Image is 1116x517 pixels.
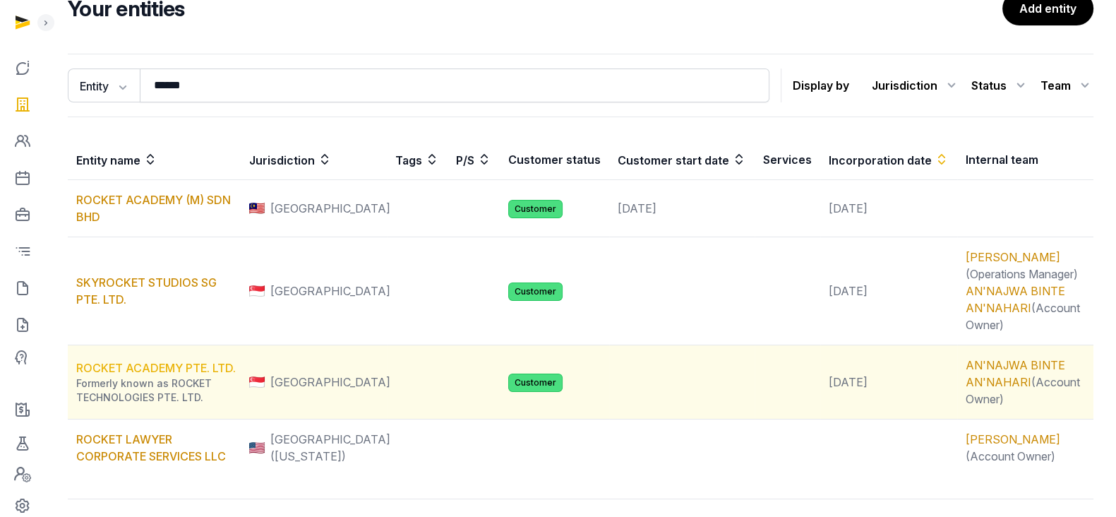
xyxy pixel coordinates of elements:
span: Customer [508,283,563,301]
div: (Account Owner) [966,283,1085,333]
th: Entity name [68,140,241,180]
div: Jurisdiction [872,74,960,97]
td: [DATE] [609,180,755,237]
span: [GEOGRAPHIC_DATA] ([US_STATE]) [270,431,390,465]
button: Entity [68,69,140,102]
div: Team [1040,74,1093,97]
div: (Account Owner) [966,431,1085,465]
a: AN'NAJWA BINTE AN'NAHARI [966,284,1065,315]
th: Tags [387,140,448,180]
th: P/S [448,140,500,180]
td: [DATE] [820,237,957,345]
div: Formerly known as ROCKET TECHNOLOGIES PTE. LTD. [76,376,240,405]
span: [GEOGRAPHIC_DATA] [270,283,390,299]
a: SKYROCKET STUDIOS SG PTE. LTD. [76,275,217,307]
span: [GEOGRAPHIC_DATA] [270,200,390,217]
span: Customer [508,200,563,218]
div: (Operations Manager) [966,249,1085,283]
th: Services [755,140,820,180]
a: ROCKET ACADEMY PTE. LTD. [76,361,236,375]
a: [PERSON_NAME] [966,250,1060,264]
th: Internal team [957,140,1093,180]
td: [DATE] [820,180,957,237]
p: Display by [793,74,849,97]
a: ROCKET ACADEMY (M) SDN BHD [76,193,231,224]
span: [GEOGRAPHIC_DATA] [270,374,390,391]
a: [PERSON_NAME] [966,432,1060,446]
div: (Account Owner) [966,357,1085,408]
a: AN'NAJWA BINTE AN'NAHARI [966,358,1065,389]
th: Incorporation date [820,140,957,180]
th: Customer start date [609,140,755,180]
a: ROCKET LAWYER CORPORATE SERVICES LLC [76,432,226,463]
th: Customer status [500,140,609,180]
div: Status [971,74,1029,97]
td: [DATE] [820,345,957,420]
th: Jurisdiction [241,140,387,180]
span: Customer [508,374,563,392]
